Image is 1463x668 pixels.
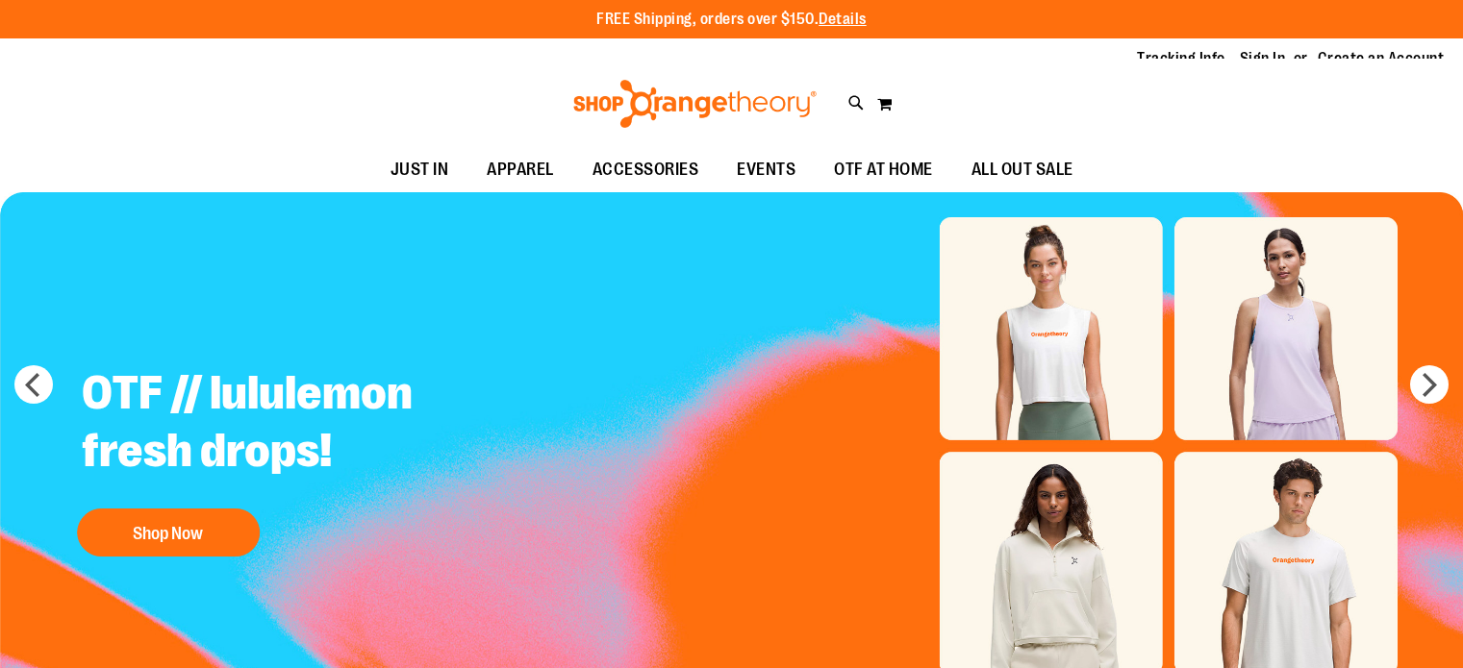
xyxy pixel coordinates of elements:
[834,148,933,191] span: OTF AT HOME
[487,148,554,191] span: APPAREL
[1318,48,1445,69] a: Create an Account
[593,148,699,191] span: ACCESSORIES
[1240,48,1286,69] a: Sign In
[971,148,1073,191] span: ALL OUT SALE
[570,80,820,128] img: Shop Orangetheory
[67,350,545,499] h2: OTF // lululemon fresh drops!
[1137,48,1225,69] a: Tracking Info
[737,148,795,191] span: EVENTS
[1410,365,1449,404] button: next
[77,508,260,557] button: Shop Now
[391,148,449,191] span: JUST IN
[14,365,53,404] button: prev
[819,11,867,28] a: Details
[596,9,867,31] p: FREE Shipping, orders over $150.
